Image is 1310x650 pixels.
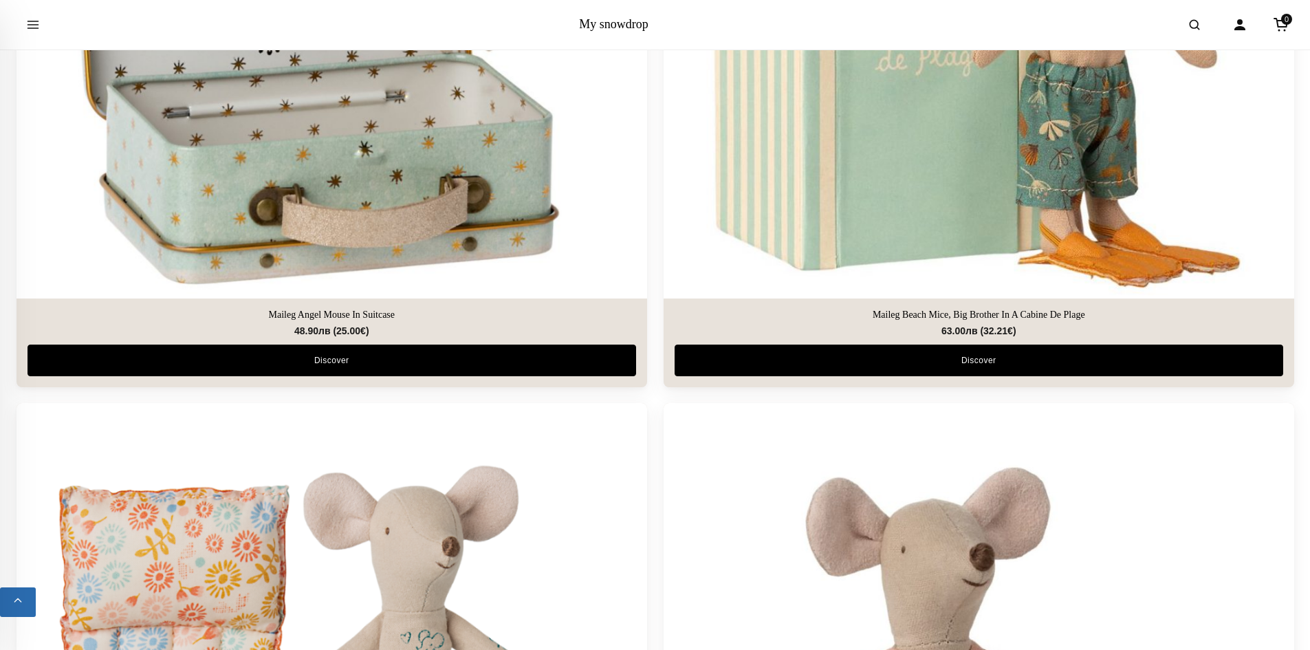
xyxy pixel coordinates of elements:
span: 0 [1281,14,1292,25]
span: 25.00 [336,325,366,336]
span: ( ) [333,325,369,336]
a: Discover Maileg Angel Mouse In Suitcase [28,344,636,376]
a: Maileg Angel Mouse In Suitcase [28,309,636,321]
a: My snowdrop [579,17,648,31]
span: лв [965,325,977,336]
span: € [1007,325,1013,336]
span: 32.21 [983,325,1013,336]
span: лв [318,325,331,336]
button: Open menu [14,6,52,44]
a: Account [1225,10,1255,40]
span: € [360,325,366,336]
a: Cart [1266,10,1296,40]
a: Discover Maileg Beach Mice, Big Brother In A Cabine De Plage [675,344,1283,376]
span: ( ) [980,325,1016,336]
span: 48.90 [294,325,331,336]
button: Open search [1175,6,1214,44]
span: 63.00 [941,325,977,336]
a: Maileg Beach Mice, Big Brother In A Cabine De Plage [675,309,1283,321]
